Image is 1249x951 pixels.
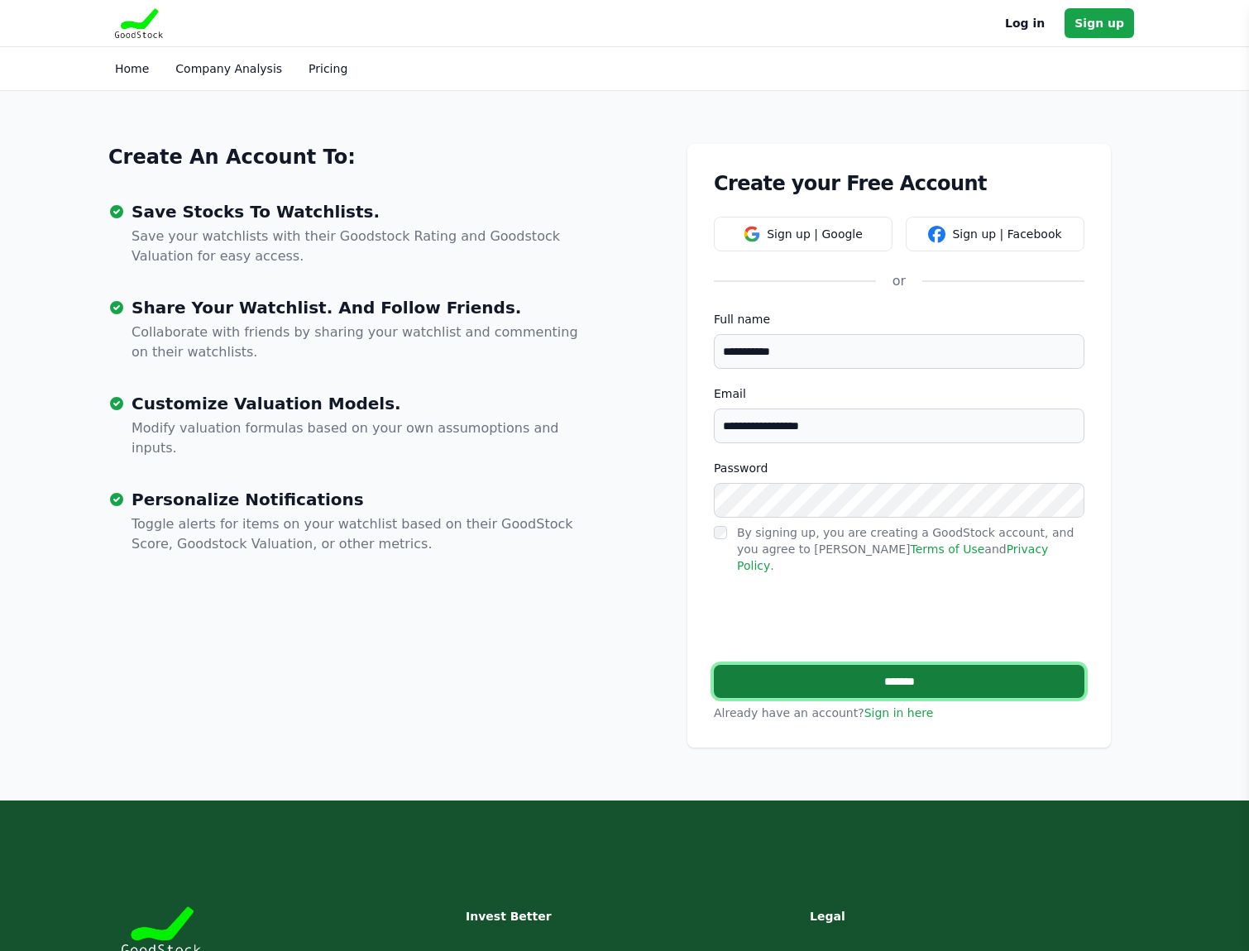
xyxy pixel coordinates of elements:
[906,217,1084,251] button: Sign up | Facebook
[1005,13,1045,33] a: Log in
[714,311,1084,327] label: Full name
[737,526,1074,572] label: By signing up, you are creating a GoodStock account, and you agree to [PERSON_NAME] and .
[714,170,1084,197] h1: Create your Free Account
[810,906,955,926] h3: Legal
[132,203,591,220] h3: Save Stocks To Watchlists.
[714,590,965,655] iframe: reCAPTCHA
[115,62,149,75] a: Home
[876,271,922,291] div: or
[911,542,985,556] a: Terms of Use
[108,144,356,170] a: Create An Account To:
[737,542,1048,572] a: Privacy Policy
[1065,8,1134,38] a: Sign up
[132,491,591,508] h3: Personalize Notifications
[175,62,282,75] a: Company Analysis
[466,906,611,926] h3: Invest Better
[132,227,591,266] p: Save your watchlists with their Goodstock Rating and Goodstock Valuation for easy access.
[714,385,1084,402] label: Email
[132,323,591,362] p: Collaborate with friends by sharing your watchlist and commenting on their watchlists.
[309,62,347,75] a: Pricing
[714,460,1084,476] label: Password
[714,217,892,251] button: Sign up | Google
[132,514,591,554] p: Toggle alerts for items on your watchlist based on their GoodStock Score, Goodstock Valuation, or...
[864,706,934,719] a: Sign in here
[115,8,163,38] img: Goodstock Logo
[132,418,591,458] p: Modify valuation formulas based on your own assumoptions and inputs.
[132,299,591,316] h3: Share Your Watchlist. And Follow Friends.
[714,705,1084,721] p: Already have an account?
[132,395,591,412] h3: Customize Valuation Models.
